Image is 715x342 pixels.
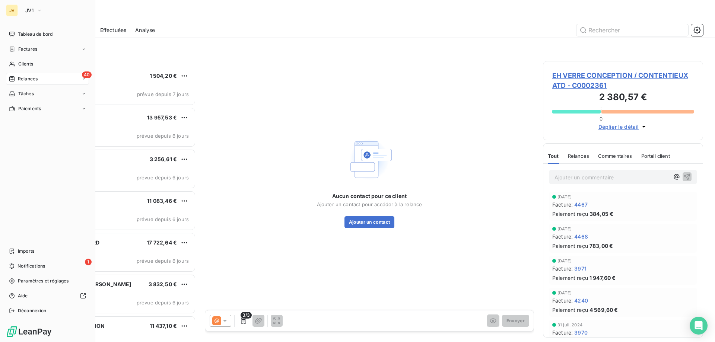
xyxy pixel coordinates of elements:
h3: 2 380,57 € [552,90,694,105]
span: Imports [18,248,34,255]
span: 3971 [574,265,587,272]
button: Déplier le détail [596,122,650,131]
span: 1 947,60 € [590,274,616,282]
span: 3 256,61 € [150,156,177,162]
span: Paiement reçu [552,274,588,282]
span: 4468 [574,233,588,240]
span: Factures [18,46,37,52]
span: Aide [18,293,28,299]
span: Commentaires [598,153,632,159]
span: 1 504,20 € [150,73,177,79]
span: 4240 [574,297,588,304]
span: 31 juil. 2024 [557,323,582,327]
span: prévue depuis 6 jours [137,258,189,264]
span: [DATE] [557,195,572,199]
button: Envoyer [502,315,529,327]
span: Paiement reçu [552,242,588,250]
span: 11 437,10 € [150,323,177,329]
span: 0 [600,116,603,122]
span: Effectuées [100,26,127,34]
div: JV [6,4,18,16]
span: 384,05 € [590,210,613,218]
span: prévue depuis 6 jours [137,300,189,306]
span: 3 832,50 € [149,281,177,287]
span: Relances [568,153,589,159]
span: Paramètres et réglages [18,278,69,284]
input: Rechercher [576,24,688,36]
span: Ajouter un contact pour accéder à la relance [317,201,422,207]
span: Facture : [552,233,573,240]
span: prévue depuis 7 jours [137,91,189,97]
div: Open Intercom Messenger [690,317,708,335]
span: Notifications [18,263,45,269]
span: Déplier le détail [598,123,639,131]
img: Logo LeanPay [6,326,52,338]
span: EH VERRE CONCEPTION / CONTENTIEUX ATD - C0002361 [552,70,694,90]
span: Facture : [552,329,573,336]
img: Empty state [346,136,393,183]
span: 1 [85,259,92,265]
div: grid [36,73,196,342]
span: prévue depuis 6 jours [137,133,189,139]
span: Aucun contact pour ce client [332,192,407,200]
span: Portail client [641,153,670,159]
button: Ajouter un contact [344,216,395,228]
span: JV1 [25,7,34,13]
span: prévue depuis 6 jours [137,175,189,180]
span: 3/3 [241,312,252,319]
span: Facture : [552,201,573,208]
span: Tâches [18,90,34,97]
span: Tableau de bord [18,31,53,38]
span: Clients [18,61,33,67]
span: Paiement reçu [552,210,588,218]
span: Facture : [552,297,573,304]
span: 13 957,53 € [147,114,177,121]
span: [DATE] [557,259,572,263]
span: Analyse [135,26,155,34]
span: Facture : [552,265,573,272]
a: Aide [6,290,89,302]
span: Déconnexion [18,307,47,314]
span: 11 083,46 € [147,198,177,204]
span: [DATE] [557,291,572,295]
span: 17 722,64 € [147,239,177,246]
span: Relances [18,76,38,82]
span: Paiement reçu [552,306,588,314]
span: 40 [82,71,92,78]
span: 4467 [574,201,588,208]
span: prévue depuis 6 jours [137,216,189,222]
span: Tout [548,153,559,159]
span: [DATE] [557,227,572,231]
span: 4 569,60 € [590,306,618,314]
span: Paiements [18,105,41,112]
span: 3970 [574,329,588,336]
span: 783,00 € [590,242,613,250]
